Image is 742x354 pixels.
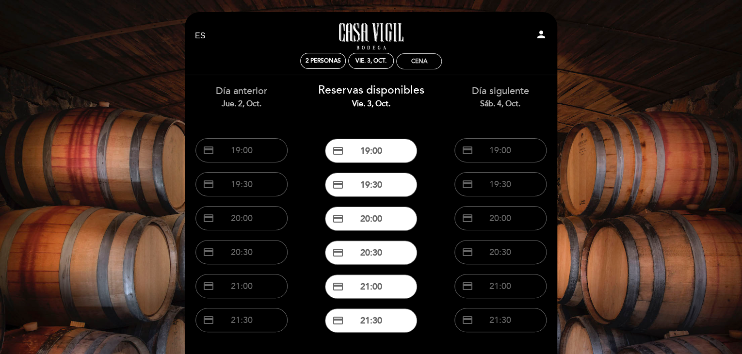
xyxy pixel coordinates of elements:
button: credit_card 19:00 [454,138,547,162]
span: credit_card [203,145,214,156]
div: vie. 3, oct. [314,98,429,110]
span: credit_card [332,247,344,258]
div: sáb. 4, oct. [443,98,558,110]
button: credit_card 19:00 [325,139,417,163]
span: credit_card [203,178,214,190]
span: credit_card [462,145,473,156]
button: credit_card 21:00 [325,274,417,299]
div: vie. 3, oct. [355,57,387,64]
span: credit_card [203,280,214,292]
div: Cena [411,58,427,65]
span: credit_card [203,212,214,224]
button: credit_card 21:30 [195,308,288,332]
button: credit_card 21:30 [454,308,547,332]
span: credit_card [462,212,473,224]
span: credit_card [462,246,473,258]
button: credit_card 20:30 [325,241,417,265]
button: credit_card 19:30 [325,173,417,197]
div: Día siguiente [443,84,558,109]
button: credit_card 20:00 [325,207,417,231]
span: credit_card [332,179,344,191]
button: credit_card 21:30 [325,308,417,333]
button: credit_card 20:00 [454,206,547,230]
span: credit_card [462,280,473,292]
button: credit_card 19:00 [195,138,288,162]
button: credit_card 20:30 [195,240,288,264]
span: 2 personas [306,57,341,64]
span: credit_card [332,145,344,157]
button: credit_card 20:30 [454,240,547,264]
div: Día anterior [184,84,299,109]
span: credit_card [332,213,344,225]
button: credit_card 20:00 [195,206,288,230]
div: Reservas disponibles [314,82,429,110]
a: Casa Vigil - Restaurante [310,23,432,49]
span: credit_card [462,178,473,190]
button: credit_card 21:00 [454,274,547,298]
button: credit_card 21:00 [195,274,288,298]
button: person [535,29,547,44]
div: jue. 2, oct. [184,98,299,110]
span: credit_card [203,314,214,326]
button: credit_card 19:30 [454,172,547,196]
span: credit_card [203,246,214,258]
span: credit_card [462,314,473,326]
span: credit_card [332,315,344,326]
i: person [535,29,547,40]
button: credit_card 19:30 [195,172,288,196]
span: credit_card [332,281,344,292]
